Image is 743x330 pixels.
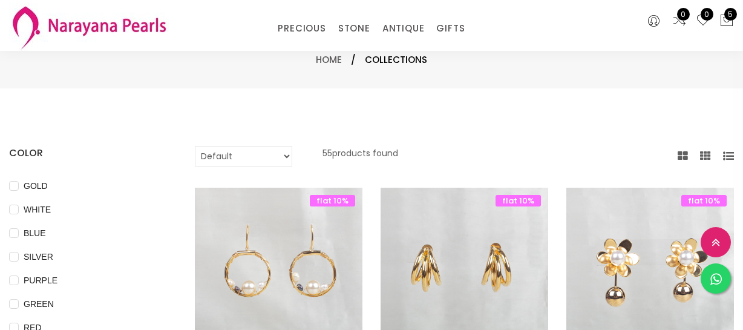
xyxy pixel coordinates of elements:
span: PURPLE [19,274,62,287]
span: 0 [701,8,713,21]
a: 0 [672,13,687,29]
a: PRECIOUS [278,19,326,38]
p: 55 products found [322,146,398,167]
span: 0 [677,8,690,21]
span: SILVER [19,250,58,263]
span: / [351,53,356,67]
span: 5 [724,8,737,21]
h4: COLOR [9,146,159,160]
a: STONE [338,19,370,38]
span: flat 10% [681,195,727,206]
a: 0 [696,13,710,29]
a: GIFTS [436,19,465,38]
a: Home [316,53,342,66]
span: flat 10% [310,195,355,206]
span: WHITE [19,203,56,216]
button: 5 [719,13,734,29]
span: GOLD [19,179,53,193]
a: ANTIQUE [382,19,425,38]
span: BLUE [19,226,51,240]
span: flat 10% [496,195,541,206]
span: GREEN [19,297,59,311]
span: Collections [365,53,427,67]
